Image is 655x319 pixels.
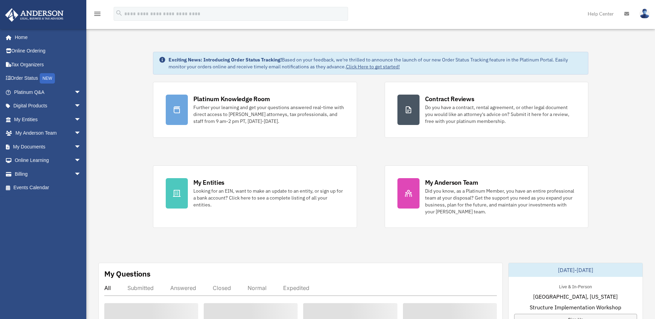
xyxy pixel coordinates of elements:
div: Based on your feedback, we're thrilled to announce the launch of our new Order Status Tracking fe... [168,56,583,70]
div: All [104,284,111,291]
div: Expedited [283,284,309,291]
span: arrow_drop_down [74,126,88,141]
strong: Exciting News: Introducing Order Status Tracking! [168,57,282,63]
div: Did you know, as a Platinum Member, you have an entire professional team at your disposal? Get th... [425,187,576,215]
a: Events Calendar [5,181,91,195]
a: My Anderson Teamarrow_drop_down [5,126,91,140]
a: Contract Reviews Do you have a contract, rental agreement, or other legal document you would like... [385,82,589,138]
a: My Anderson Team Did you know, as a Platinum Member, you have an entire professional team at your... [385,165,589,228]
div: Looking for an EIN, want to make an update to an entity, or sign up for a bank account? Click her... [193,187,344,208]
div: Contract Reviews [425,95,474,103]
a: Tax Organizers [5,58,91,71]
div: My Entities [193,178,224,187]
a: Click Here to get started! [346,64,400,70]
i: search [115,9,123,17]
img: User Pic [639,9,650,19]
a: menu [93,12,102,18]
span: [GEOGRAPHIC_DATA], [US_STATE] [533,292,618,301]
div: Live & In-Person [553,282,597,290]
div: Closed [213,284,231,291]
div: My Anderson Team [425,178,478,187]
a: Online Learningarrow_drop_down [5,154,91,167]
span: arrow_drop_down [74,85,88,99]
a: Platinum Knowledge Room Further your learning and get your questions answered real-time with dire... [153,82,357,138]
span: arrow_drop_down [74,140,88,154]
span: arrow_drop_down [74,167,88,181]
a: Platinum Q&Aarrow_drop_down [5,85,91,99]
div: Normal [248,284,267,291]
div: Answered [170,284,196,291]
a: My Entitiesarrow_drop_down [5,113,91,126]
span: arrow_drop_down [74,99,88,113]
a: Billingarrow_drop_down [5,167,91,181]
i: menu [93,10,102,18]
span: arrow_drop_down [74,113,88,127]
img: Anderson Advisors Platinum Portal [3,8,66,22]
div: Do you have a contract, rental agreement, or other legal document you would like an attorney's ad... [425,104,576,125]
a: My Entities Looking for an EIN, want to make an update to an entity, or sign up for a bank accoun... [153,165,357,228]
a: Home [5,30,88,44]
div: NEW [40,73,55,84]
span: Structure Implementation Workshop [530,303,621,311]
a: My Documentsarrow_drop_down [5,140,91,154]
a: Digital Productsarrow_drop_down [5,99,91,113]
div: Platinum Knowledge Room [193,95,270,103]
a: Online Ordering [5,44,91,58]
div: [DATE]-[DATE] [509,263,643,277]
span: arrow_drop_down [74,154,88,168]
div: Submitted [127,284,154,291]
a: Order StatusNEW [5,71,91,86]
div: Further your learning and get your questions answered real-time with direct access to [PERSON_NAM... [193,104,344,125]
div: My Questions [104,269,151,279]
